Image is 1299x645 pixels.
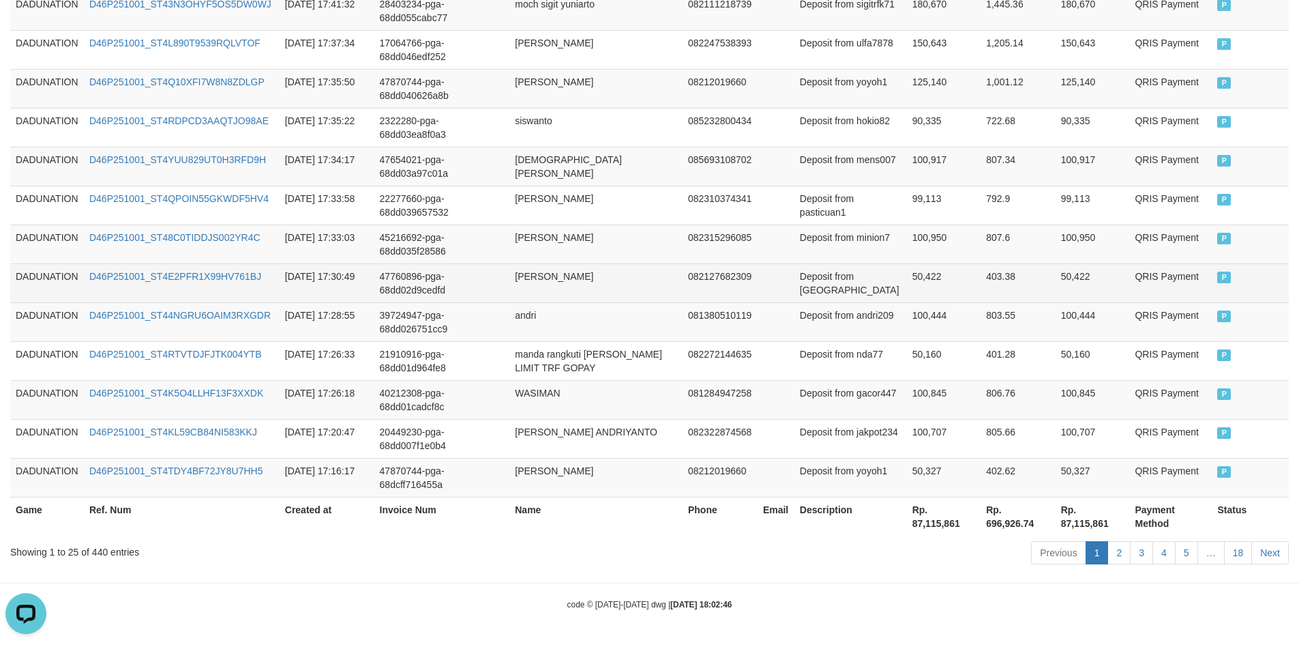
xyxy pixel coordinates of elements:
div: Showing 1 to 25 of 440 entries [10,540,531,559]
td: [DATE] 17:26:33 [280,341,374,380]
td: 082272144635 [683,341,758,380]
th: Name [509,497,683,536]
td: [PERSON_NAME] [509,458,683,497]
a: 18 [1224,541,1253,564]
td: QRIS Payment [1129,380,1212,419]
a: D46P251001_ST4E2PFR1X99HV761BJ [89,271,261,282]
strong: [DATE] 18:02:46 [670,600,732,610]
td: DADUNATION [10,380,84,419]
td: QRIS Payment [1129,186,1212,225]
a: D46P251001_ST48C0TIDDJS002YR4C [89,232,260,243]
a: 2 [1107,541,1131,564]
td: Deposit from jakpot234 [794,419,907,458]
td: 100,950 [907,225,981,263]
td: 47870744-pga-68dd040626a8b [374,69,510,108]
td: Deposit from mens007 [794,147,907,186]
td: 100,845 [1056,380,1130,419]
td: 150,643 [907,30,981,69]
td: QRIS Payment [1129,458,1212,497]
td: 082315296085 [683,225,758,263]
td: [DATE] 17:34:17 [280,147,374,186]
th: Payment Method [1129,497,1212,536]
a: D46P251001_ST4YUU829UT0H3RFD9H [89,154,266,165]
td: DADUNATION [10,69,84,108]
td: DADUNATION [10,419,84,458]
a: D46P251001_ST4Q10XFI7W8N8ZDLGP [89,76,265,87]
a: Next [1251,541,1289,564]
td: 39724947-pga-68dd026751cc9 [374,302,510,341]
td: [DATE] 17:26:18 [280,380,374,419]
td: 17064766-pga-68dd046edf252 [374,30,510,69]
td: 90,335 [907,108,981,147]
td: andri [509,302,683,341]
th: Game [10,497,84,536]
td: 125,140 [907,69,981,108]
a: 1 [1086,541,1109,564]
td: 805.66 [981,419,1055,458]
td: 125,140 [1056,69,1130,108]
td: Deposit from gacor447 [794,380,907,419]
td: DADUNATION [10,147,84,186]
a: D46P251001_ST4QPOIN55GKWDF5HV4 [89,193,269,204]
td: 50,422 [907,263,981,302]
th: Description [794,497,907,536]
span: PAID [1217,427,1231,439]
td: Deposit from [GEOGRAPHIC_DATA] [794,263,907,302]
span: PAID [1217,77,1231,89]
td: QRIS Payment [1129,69,1212,108]
td: [DATE] 17:33:58 [280,186,374,225]
td: [PERSON_NAME] [509,69,683,108]
td: 403.38 [981,263,1055,302]
td: 100,917 [1056,147,1130,186]
td: 803.55 [981,302,1055,341]
td: [DATE] 17:37:34 [280,30,374,69]
td: QRIS Payment [1129,108,1212,147]
a: 5 [1175,541,1198,564]
span: PAID [1217,194,1231,205]
td: 100,444 [1056,302,1130,341]
td: 90,335 [1056,108,1130,147]
td: [PERSON_NAME] [509,225,683,263]
td: 1,001.12 [981,69,1055,108]
th: Phone [683,497,758,536]
td: 50,160 [1056,341,1130,380]
td: 082322874568 [683,419,758,458]
td: 47870744-pga-68dcff716455a [374,458,510,497]
td: Deposit from ulfa7878 [794,30,907,69]
td: 50,422 [1056,263,1130,302]
td: 402.62 [981,458,1055,497]
td: QRIS Payment [1129,225,1212,263]
td: 100,707 [907,419,981,458]
td: Deposit from hokio82 [794,108,907,147]
td: 47654021-pga-68dd03a97c01a [374,147,510,186]
td: Deposit from pasticuan1 [794,186,907,225]
td: QRIS Payment [1129,419,1212,458]
td: QRIS Payment [1129,30,1212,69]
a: D46P251001_ST4RDPCD3AAQTJO98AE [89,115,269,126]
td: DADUNATION [10,341,84,380]
a: 3 [1130,541,1153,564]
td: 50,327 [907,458,981,497]
td: Deposit from andri209 [794,302,907,341]
td: 50,160 [907,341,981,380]
td: 082247538393 [683,30,758,69]
td: 22277660-pga-68dd039657532 [374,186,510,225]
th: Email [758,497,794,536]
td: 807.6 [981,225,1055,263]
td: 085693108702 [683,147,758,186]
td: QRIS Payment [1129,263,1212,302]
td: 401.28 [981,341,1055,380]
td: [PERSON_NAME] [509,30,683,69]
td: 082127682309 [683,263,758,302]
th: Rp. 87,115,861 [907,497,981,536]
span: PAID [1217,233,1231,244]
td: [DATE] 17:33:03 [280,225,374,263]
a: D46P251001_ST4KL59CB84NI583KKJ [89,427,257,438]
a: D46P251001_ST4TDY4BF72JY8U7HH5 [89,465,263,476]
td: DADUNATION [10,186,84,225]
td: 100,444 [907,302,981,341]
a: D46P251001_ST4K5O4LLHF13F3XXDK [89,388,263,399]
td: 150,643 [1056,30,1130,69]
td: 100,707 [1056,419,1130,458]
th: Invoice Num [374,497,510,536]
